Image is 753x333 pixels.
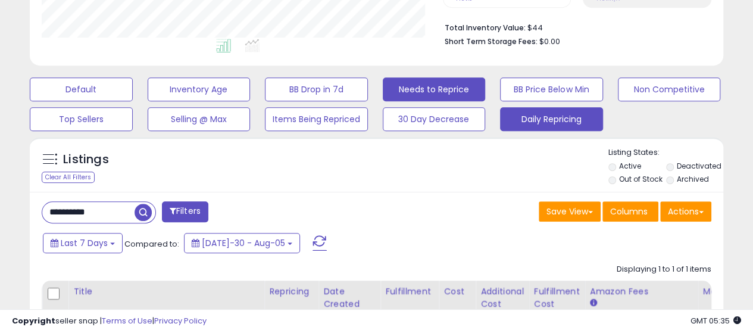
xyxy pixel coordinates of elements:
button: Last 7 Days [43,233,123,253]
span: Columns [610,206,648,217]
span: $0.00 [539,36,560,47]
button: Actions [660,201,711,222]
img: logo_orange.svg [19,19,29,29]
img: tab_domain_overview_orange.svg [32,69,42,79]
button: Top Sellers [30,107,133,131]
button: Selling @ Max [148,107,251,131]
button: 30 Day Decrease [383,107,486,131]
div: Keywords by Traffic [132,70,201,78]
button: BB Price Below Min [500,77,603,101]
h5: Listings [63,151,109,168]
button: Daily Repricing [500,107,603,131]
button: Items Being Repriced [265,107,368,131]
a: Privacy Policy [154,315,207,326]
label: Active [618,161,640,171]
b: Total Inventory Value: [445,23,526,33]
div: Fulfillment Cost [534,285,580,310]
span: 2025-08-13 05:35 GMT [690,315,741,326]
button: Non Competitive [618,77,721,101]
button: Inventory Age [148,77,251,101]
img: website_grey.svg [19,31,29,41]
img: tab_keywords_by_traffic_grey.svg [118,69,128,79]
label: Out of Stock [618,174,662,184]
span: Compared to: [124,238,179,250]
button: Filters [162,201,208,222]
small: Amazon Fees. [590,298,597,309]
div: Date Created [323,285,375,310]
button: Save View [539,201,601,222]
button: [DATE]-30 - Aug-05 [184,233,300,253]
button: Needs to Reprice [383,77,486,101]
div: Fulfillment [385,285,433,298]
button: Columns [602,201,658,222]
strong: Copyright [12,315,55,326]
label: Deactivated [677,161,721,171]
div: Domain: [DOMAIN_NAME] [31,31,131,41]
div: Repricing [269,285,313,298]
div: v 4.0.25 [33,19,58,29]
div: Displaying 1 to 1 of 1 items [617,264,711,275]
li: $44 [445,20,702,34]
span: [DATE]-30 - Aug-05 [202,237,285,249]
div: Additional Cost [480,285,524,310]
div: Amazon Fees [590,285,693,298]
div: Clear All Filters [42,172,95,183]
div: Domain Overview [45,70,107,78]
label: Archived [677,174,709,184]
span: Last 7 Days [61,237,108,249]
button: BB Drop in 7d [265,77,368,101]
div: Title [73,285,259,298]
div: seller snap | | [12,316,207,327]
div: Cost [443,285,470,298]
b: Short Term Storage Fees: [445,36,538,46]
button: Default [30,77,133,101]
p: Listing States: [608,147,723,158]
a: Terms of Use [102,315,152,326]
